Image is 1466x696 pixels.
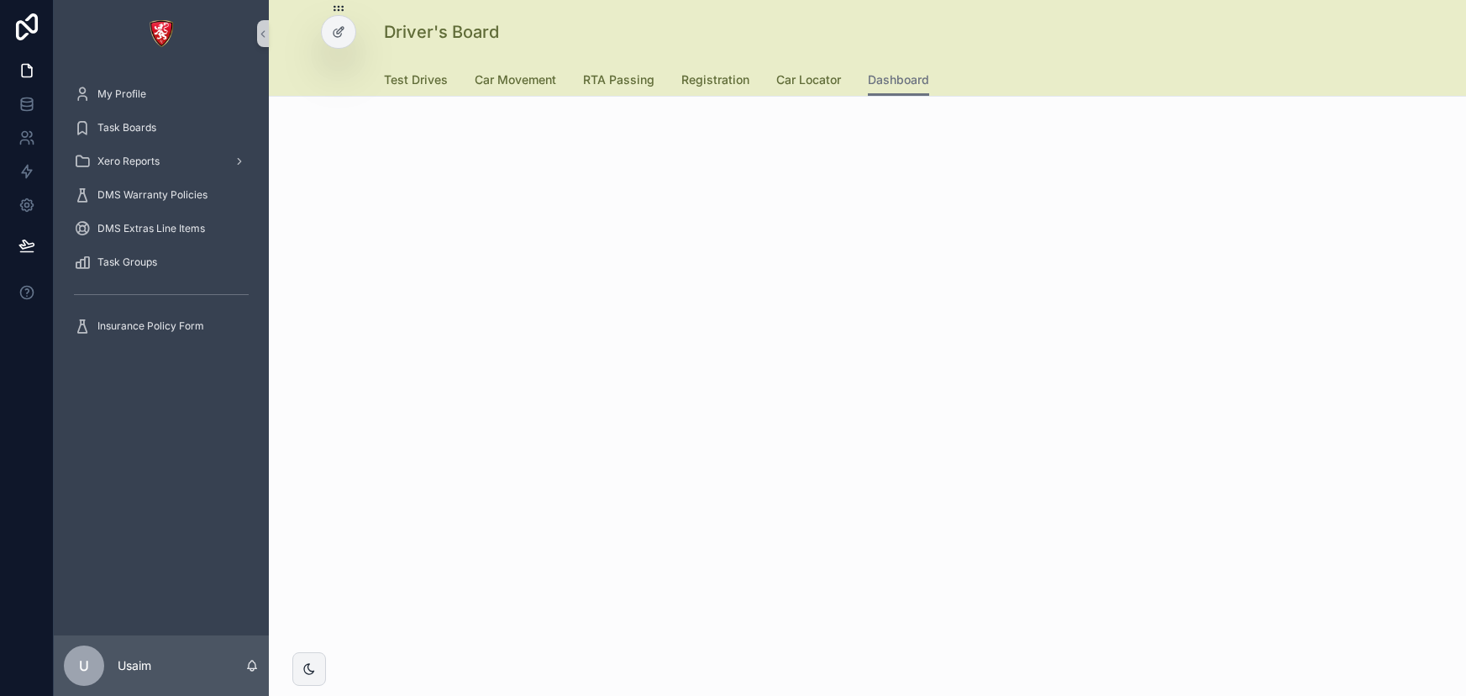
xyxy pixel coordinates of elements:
a: Task Groups [64,247,259,277]
span: Dashboard [868,71,929,88]
a: My Profile [64,79,259,109]
img: App logo [148,20,175,47]
a: Car Locator [776,65,841,98]
div: scrollable content [54,67,269,363]
a: Task Boards [64,113,259,143]
span: DMS Warranty Policies [97,188,208,202]
span: Insurance Policy Form [97,319,204,333]
span: My Profile [97,87,146,101]
a: Xero Reports [64,146,259,177]
span: Car Locator [776,71,841,88]
span: Task Groups [97,256,157,269]
span: Test Drives [384,71,448,88]
a: Test Drives [384,65,448,98]
h1: Driver's Board [384,20,499,44]
span: Car Movement [475,71,556,88]
a: Car Movement [475,65,556,98]
span: Registration [681,71,749,88]
span: DMS Extras Line Items [97,222,205,235]
a: DMS Extras Line Items [64,214,259,244]
a: Registration [681,65,749,98]
a: Dashboard [868,65,929,97]
a: DMS Warranty Policies [64,180,259,210]
span: RTA Passing [583,71,654,88]
span: Task Boards [97,121,156,134]
p: Usaim [118,657,151,674]
span: U [79,656,89,676]
a: RTA Passing [583,65,654,98]
a: Insurance Policy Form [64,311,259,341]
span: Xero Reports [97,155,160,168]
